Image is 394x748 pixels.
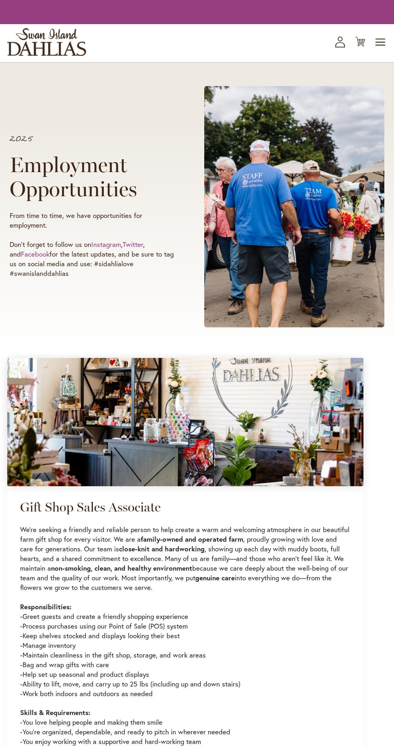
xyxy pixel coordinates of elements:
[141,534,243,544] strong: family-owned and operated farm
[119,544,205,553] strong: close-knit and hardworking
[20,499,351,515] h3: Gift Shop Sales Associate
[7,28,86,56] a: store logo
[123,240,143,249] a: Twitter
[51,563,192,573] strong: non-smoking, clean, and healthy environment
[10,135,174,143] p: 2025
[21,249,49,259] a: Facebook
[91,240,121,249] a: Instagram
[20,602,72,611] strong: Responsibilities:
[20,708,90,717] strong: Skills & Requirements:
[10,240,174,278] p: Don’t forget to follow us on , , and for the latest updates, and be sure to tag us on social medi...
[10,211,174,230] p: From time to time, we have opportunities for employment.
[10,153,174,201] h1: Employment Opportunities
[195,573,235,582] strong: genuine care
